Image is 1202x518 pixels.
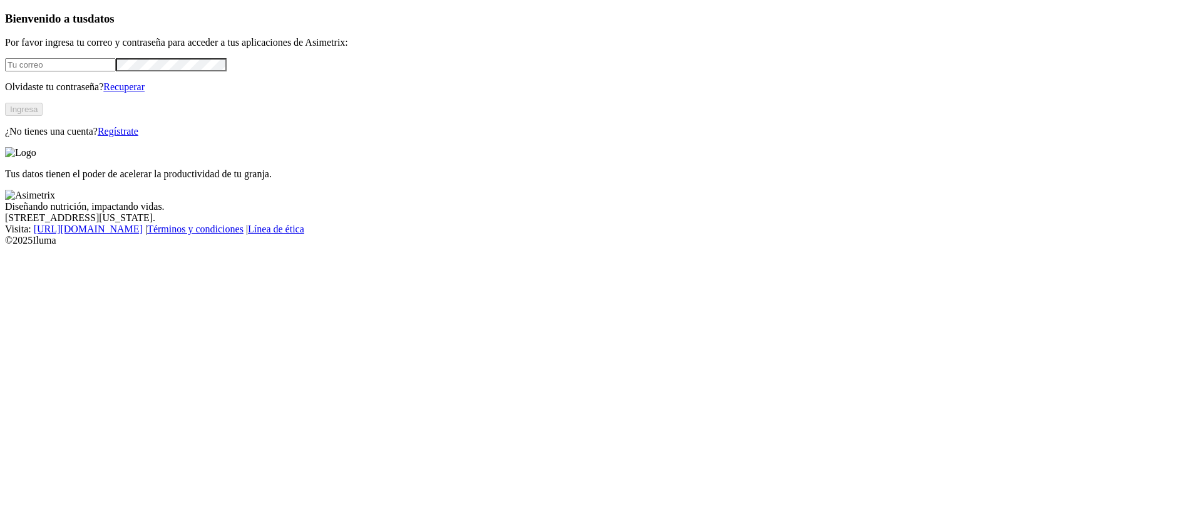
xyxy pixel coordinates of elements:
a: Términos y condiciones [147,224,244,234]
button: Ingresa [5,103,43,116]
p: Olvidaste tu contraseña? [5,81,1197,93]
p: ¿No tienes una cuenta? [5,126,1197,137]
input: Tu correo [5,58,116,71]
a: Regístrate [98,126,138,137]
a: Línea de ética [248,224,304,234]
h3: Bienvenido a tus [5,12,1197,26]
img: Logo [5,147,36,158]
a: Recuperar [103,81,145,92]
img: Asimetrix [5,190,55,201]
a: [URL][DOMAIN_NAME] [34,224,143,234]
div: Diseñando nutrición, impactando vidas. [5,201,1197,212]
div: Visita : | | [5,224,1197,235]
div: [STREET_ADDRESS][US_STATE]. [5,212,1197,224]
p: Por favor ingresa tu correo y contraseña para acceder a tus aplicaciones de Asimetrix: [5,37,1197,48]
div: © 2025 Iluma [5,235,1197,246]
span: datos [88,12,115,25]
p: Tus datos tienen el poder de acelerar la productividad de tu granja. [5,168,1197,180]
